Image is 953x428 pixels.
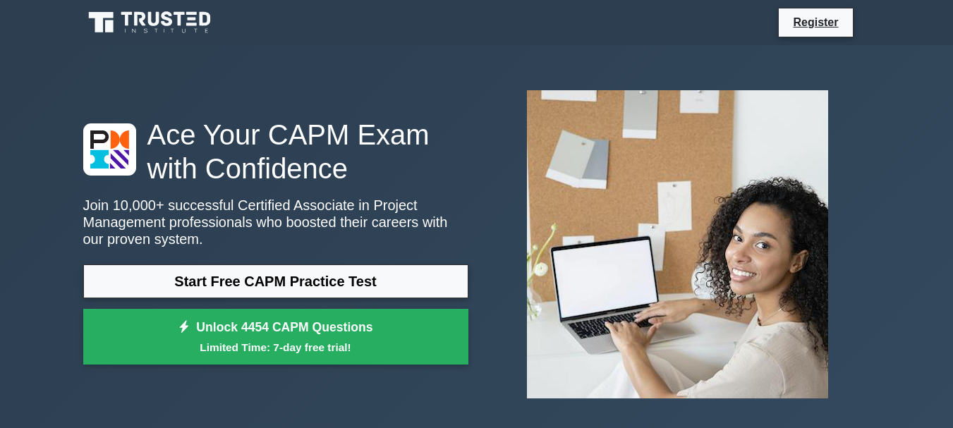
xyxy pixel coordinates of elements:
[83,264,468,298] a: Start Free CAPM Practice Test
[101,339,451,355] small: Limited Time: 7-day free trial!
[784,13,846,31] a: Register
[83,197,468,247] p: Join 10,000+ successful Certified Associate in Project Management professionals who boosted their...
[83,309,468,365] a: Unlock 4454 CAPM QuestionsLimited Time: 7-day free trial!
[83,118,468,185] h1: Ace Your CAPM Exam with Confidence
